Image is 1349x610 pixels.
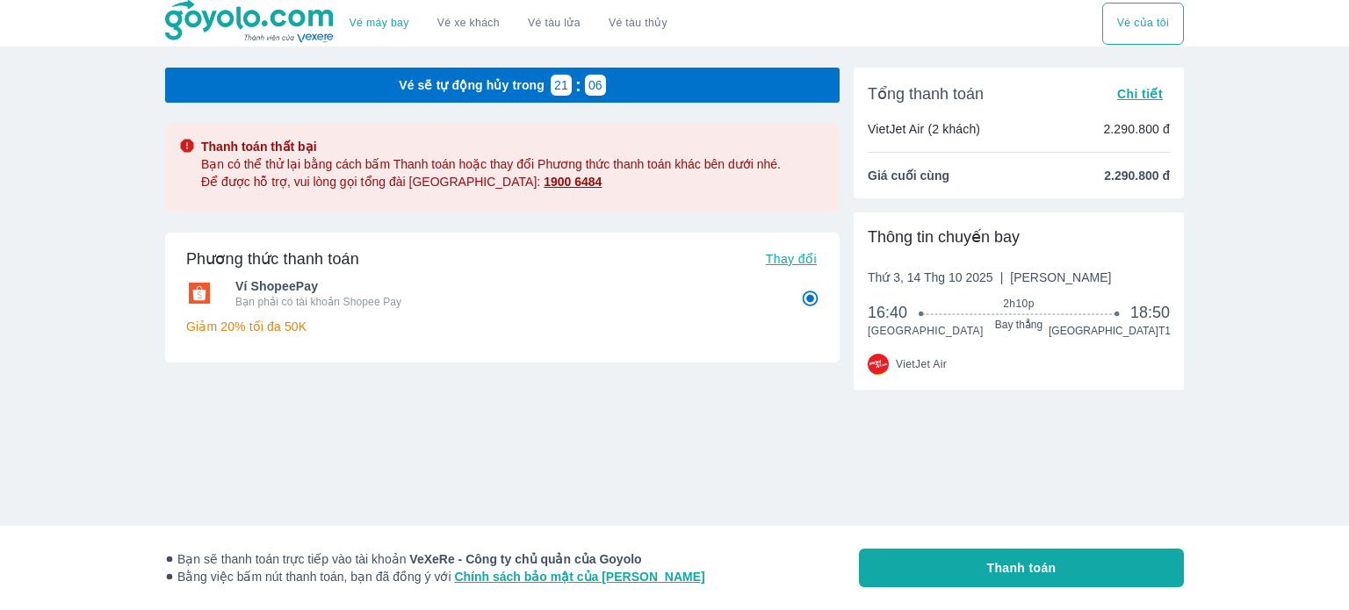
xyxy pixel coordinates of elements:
[235,295,776,309] p: Bạn phải có tài khoản Shopee Pay
[868,83,984,104] span: Tổng thanh toán
[201,155,781,173] span: Bạn có thể thử lại bằng cách bấm Thanh toán hoặc thay đổi Phương thức thanh toán khác bên dưới nhé.
[595,3,682,45] button: Vé tàu thủy
[588,76,602,94] p: 06
[1103,120,1170,138] p: 2.290.800 đ
[1102,3,1184,45] button: Vé của tôi
[186,318,819,335] p: Giảm 20% tối đa 50K
[572,76,585,94] p: :
[1104,167,1170,184] span: 2.290.800 đ
[554,76,568,94] p: 21
[1010,270,1111,284] span: [PERSON_NAME]
[987,559,1057,577] span: Thanh toán
[868,226,1170,248] div: Thông tin chuyến bay
[766,252,817,266] span: Thay đổi
[186,248,359,269] h6: Phương thức thanh toán
[409,552,641,566] strong: VeXeRe - Công ty chủ quản của Goyolo
[186,283,213,304] img: Ví ShopeePay
[759,247,824,271] button: Thay đổi
[350,17,409,30] a: Vé máy bay
[437,17,500,30] a: Vé xe khách
[859,549,1184,587] button: Thanh toán
[454,570,704,584] a: Chính sách bảo mật của [PERSON_NAME]
[1130,302,1170,323] span: 18:50
[201,138,781,155] span: Thanh toán thất bại
[514,3,595,45] a: Vé tàu lửa
[235,277,776,295] span: Ví ShopeePay
[1110,82,1170,106] button: Chi tiết
[165,550,705,568] span: Bạn sẽ thanh toán trực tiếp vào tài khoản
[179,138,195,154] img: alert
[399,76,545,94] p: Vé sẽ tự động hủy trong
[186,272,819,314] div: Ví ShopeePayVí ShopeePayBạn phải có tài khoản Shopee Pay
[868,302,922,323] span: 16:40
[896,357,947,371] span: VietJet Air
[868,167,949,184] span: Giá cuối cùng
[201,175,602,189] span: Để được hỗ trợ, vui lòng gọi tổng đài [GEOGRAPHIC_DATA]:
[868,269,1111,286] span: Thứ 3, 14 Thg 10 2025
[1049,324,1170,338] span: [GEOGRAPHIC_DATA] T1
[1000,270,1004,284] span: |
[1117,87,1163,101] span: Chi tiết
[868,120,980,138] p: VietJet Air (2 khách)
[922,318,1116,332] span: Bay thẳng
[335,3,682,45] div: choose transportation mode
[922,297,1116,311] span: 2h10p
[165,568,705,585] span: Bằng việc bấm nút thanh toán, bạn đã đồng ý với
[544,173,602,190] a: 1900 6484
[1102,3,1184,45] div: choose transportation mode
